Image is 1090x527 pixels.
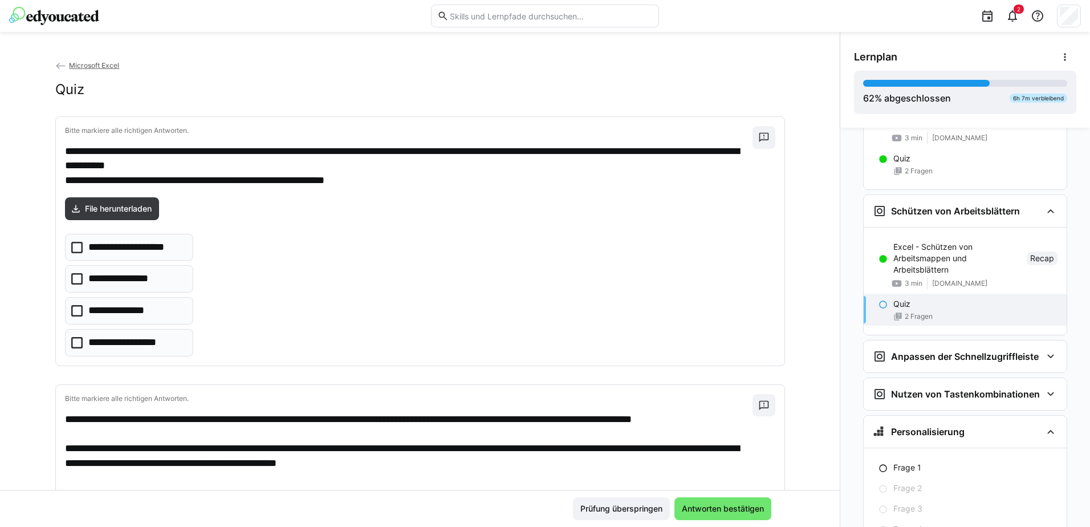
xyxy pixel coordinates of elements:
[1010,94,1067,103] div: 6h 7m verbleibend
[1027,252,1058,265] div: Recap
[65,197,160,220] a: File herunterladen
[573,497,670,520] button: Prüfung überspringen
[891,426,965,437] h3: Personalisierung
[69,61,119,70] span: Microsoft Excel
[854,51,897,63] span: Lernplan
[65,394,753,403] p: Bitte markiere alle richtigen Antworten.
[1017,6,1020,13] span: 2
[891,351,1039,362] h3: Anpassen der Schnellzugriffleiste
[905,279,922,288] span: 3 min
[891,205,1020,217] h3: Schützen von Arbeitsblättern
[579,503,664,514] span: Prüfung überspringen
[863,92,875,104] span: 62
[932,133,987,143] span: [DOMAIN_NAME]
[55,61,120,70] a: Microsoft Excel
[674,497,771,520] button: Antworten bestätigen
[680,503,766,514] span: Antworten bestätigen
[893,241,1022,275] p: Excel - Schützen von Arbeitsmappen und Arbeitsblättern
[55,81,84,98] h2: Quiz
[893,503,922,514] p: Frage 3
[449,11,653,21] input: Skills und Lernpfade durchsuchen…
[891,388,1040,400] h3: Nutzen von Tastenkombinationen
[905,167,933,176] span: 2 Fragen
[905,133,922,143] span: 3 min
[83,203,153,214] span: File herunterladen
[905,312,933,321] span: 2 Fragen
[893,298,910,310] p: Quiz
[893,462,921,473] p: Frage 1
[893,153,910,164] p: Quiz
[893,483,922,494] p: Frage 2
[863,91,951,105] div: % abgeschlossen
[932,279,987,288] span: [DOMAIN_NAME]
[65,126,753,135] p: Bitte markiere alle richtigen Antworten.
